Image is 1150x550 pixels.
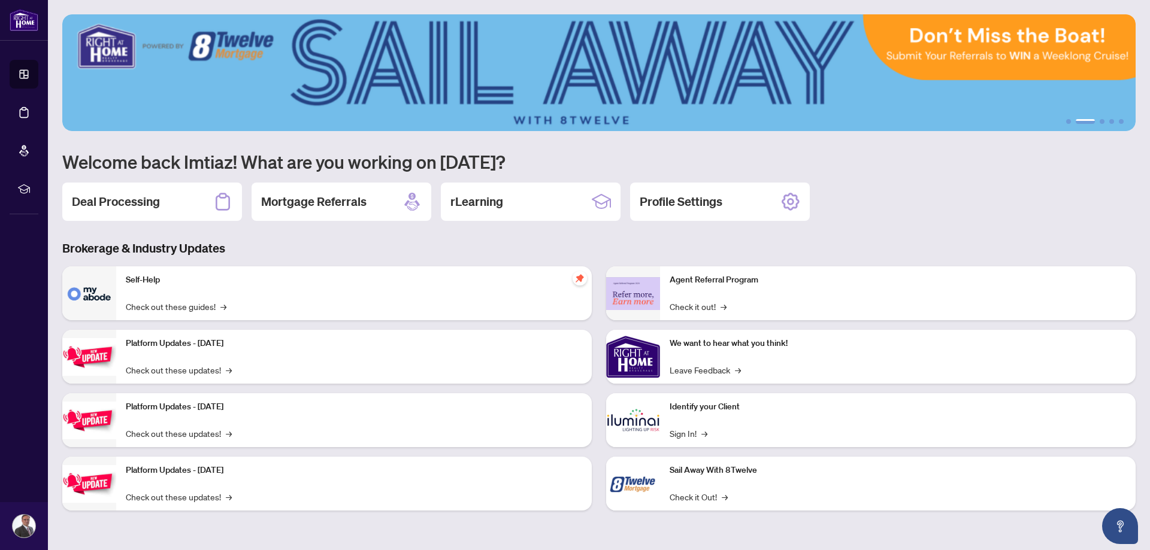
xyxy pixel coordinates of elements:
a: Check out these guides!→ [126,300,226,313]
img: Platform Updates - July 21, 2025 [62,338,116,376]
span: → [722,490,728,503]
h2: Profile Settings [640,193,722,210]
p: Sail Away With 8Twelve [670,464,1126,477]
p: Platform Updates - [DATE] [126,464,582,477]
a: Sign In!→ [670,427,707,440]
span: → [226,363,232,376]
span: → [735,363,741,376]
span: → [701,427,707,440]
h2: rLearning [450,193,503,210]
img: Profile Icon [13,515,35,537]
a: Check out these updates!→ [126,363,232,376]
span: → [220,300,226,313]
a: Leave Feedback→ [670,363,741,376]
img: Platform Updates - June 23, 2025 [62,465,116,503]
button: 1 [1066,119,1071,124]
span: → [226,490,232,503]
h2: Mortgage Referrals [261,193,367,210]
img: logo [10,9,38,31]
p: Platform Updates - [DATE] [126,400,582,414]
img: Sail Away With 8Twelve [606,457,660,511]
img: Identify your Client [606,393,660,447]
p: Self-Help [126,274,582,287]
img: Agent Referral Program [606,277,660,310]
a: Check it out!→ [670,300,727,313]
span: → [721,300,727,313]
p: Platform Updates - [DATE] [126,337,582,350]
button: 5 [1119,119,1124,124]
span: pushpin [573,271,587,285]
h3: Brokerage & Industry Updates [62,240,1136,257]
h2: Deal Processing [72,193,160,210]
img: Platform Updates - July 8, 2025 [62,402,116,439]
button: 4 [1109,119,1114,124]
button: 2 [1076,119,1095,124]
img: We want to hear what you think! [606,330,660,384]
a: Check out these updates!→ [126,427,232,440]
img: Slide 1 [62,14,1136,131]
p: We want to hear what you think! [670,337,1126,350]
a: Check out these updates!→ [126,490,232,503]
img: Self-Help [62,266,116,320]
button: 3 [1100,119,1104,124]
p: Agent Referral Program [670,274,1126,287]
h1: Welcome back Imtiaz! What are you working on [DATE]? [62,150,1136,173]
button: Open asap [1102,508,1138,544]
p: Identify your Client [670,400,1126,414]
span: → [226,427,232,440]
a: Check it Out!→ [670,490,728,503]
